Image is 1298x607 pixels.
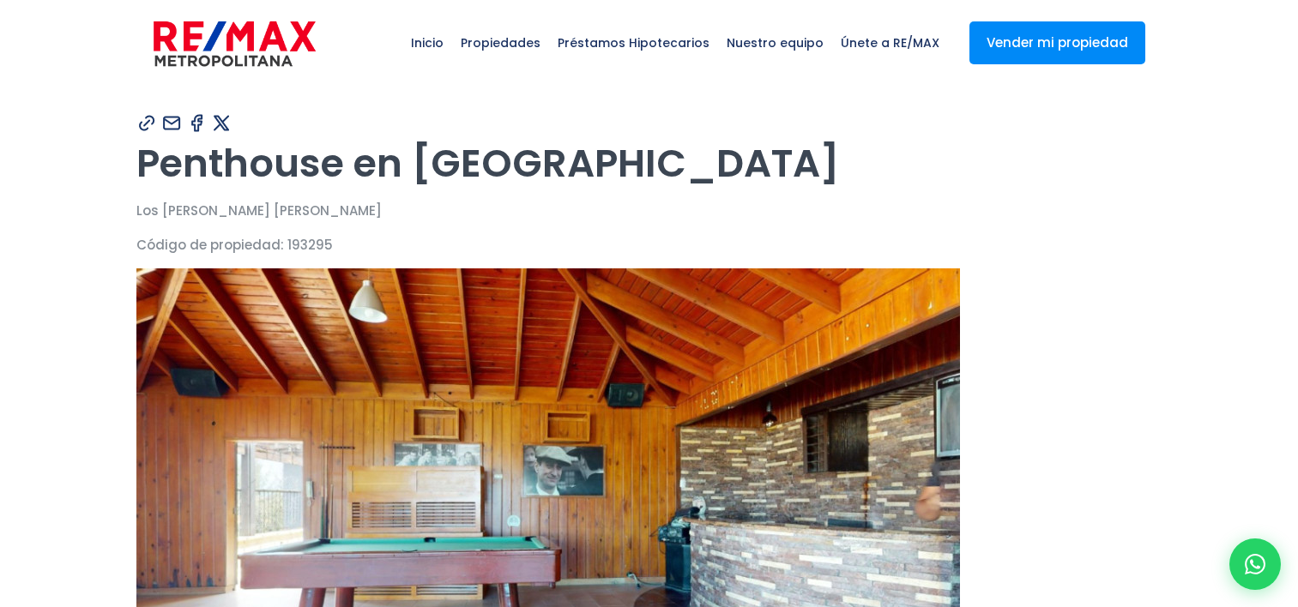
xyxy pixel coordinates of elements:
[402,17,452,69] span: Inicio
[832,17,948,69] span: Únete a RE/MAX
[211,112,232,134] img: Compartir
[452,17,549,69] span: Propiedades
[549,17,718,69] span: Préstamos Hipotecarios
[136,236,284,254] span: Código de propiedad:
[718,17,832,69] span: Nuestro equipo
[969,21,1145,64] a: Vender mi propiedad
[136,112,158,134] img: Compartir
[136,140,1162,187] h1: Penthouse en [GEOGRAPHIC_DATA]
[154,18,316,69] img: remax-metropolitana-logo
[287,236,333,254] span: 193295
[136,200,1162,221] p: Los [PERSON_NAME] [PERSON_NAME]
[186,112,208,134] img: Compartir
[161,112,183,134] img: Compartir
